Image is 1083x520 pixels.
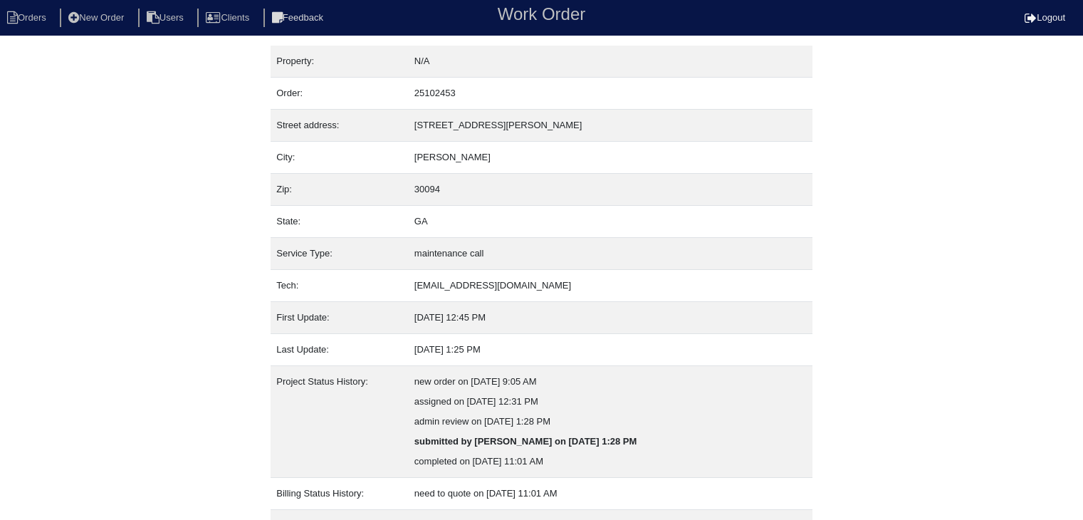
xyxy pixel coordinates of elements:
[409,174,812,206] td: 30094
[271,46,409,78] td: Property:
[414,432,807,452] div: submitted by [PERSON_NAME] on [DATE] 1:28 PM
[197,12,261,23] a: Clients
[138,12,195,23] a: Users
[409,238,812,270] td: maintenance call
[60,12,135,23] a: New Order
[271,270,409,302] td: Tech:
[60,9,135,28] li: New Order
[271,334,409,366] td: Last Update:
[409,302,812,334] td: [DATE] 12:45 PM
[414,412,807,432] div: admin review on [DATE] 1:28 PM
[414,372,807,392] div: new order on [DATE] 9:05 AM
[138,9,195,28] li: Users
[271,478,409,510] td: Billing Status History:
[409,334,812,366] td: [DATE] 1:25 PM
[271,142,409,174] td: City:
[414,392,807,412] div: assigned on [DATE] 12:31 PM
[271,366,409,478] td: Project Status History:
[197,9,261,28] li: Clients
[271,78,409,110] td: Order:
[271,174,409,206] td: Zip:
[271,110,409,142] td: Street address:
[271,302,409,334] td: First Update:
[409,270,812,302] td: [EMAIL_ADDRESS][DOMAIN_NAME]
[409,78,812,110] td: 25102453
[414,484,807,504] div: need to quote on [DATE] 11:01 AM
[409,206,812,238] td: GA
[271,206,409,238] td: State:
[409,46,812,78] td: N/A
[271,238,409,270] td: Service Type:
[414,452,807,472] div: completed on [DATE] 11:01 AM
[1025,12,1065,23] a: Logout
[409,110,812,142] td: [STREET_ADDRESS][PERSON_NAME]
[409,142,812,174] td: [PERSON_NAME]
[263,9,335,28] li: Feedback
